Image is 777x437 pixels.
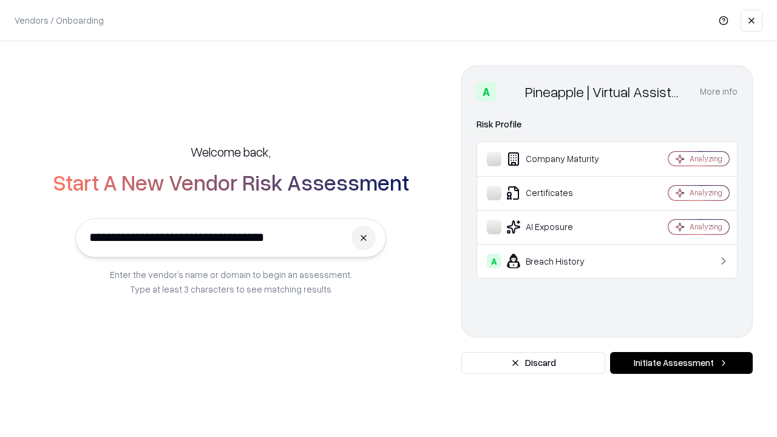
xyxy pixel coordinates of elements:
[487,254,501,268] div: A
[477,117,738,132] div: Risk Profile
[501,82,520,101] img: Pineapple | Virtual Assistant Agency
[487,220,632,234] div: AI Exposure
[610,352,753,374] button: Initiate Assessment
[690,222,722,232] div: Analyzing
[110,267,352,296] p: Enter the vendor’s name or domain to begin an assessment. Type at least 3 characters to see match...
[487,254,632,268] div: Breach History
[461,352,605,374] button: Discard
[477,82,496,101] div: A
[525,82,685,101] div: Pineapple | Virtual Assistant Agency
[53,170,409,194] h2: Start A New Vendor Risk Assessment
[15,14,104,27] p: Vendors / Onboarding
[700,81,738,103] button: More info
[690,188,722,198] div: Analyzing
[690,154,722,164] div: Analyzing
[487,186,632,200] div: Certificates
[191,143,271,160] h5: Welcome back,
[487,152,632,166] div: Company Maturity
